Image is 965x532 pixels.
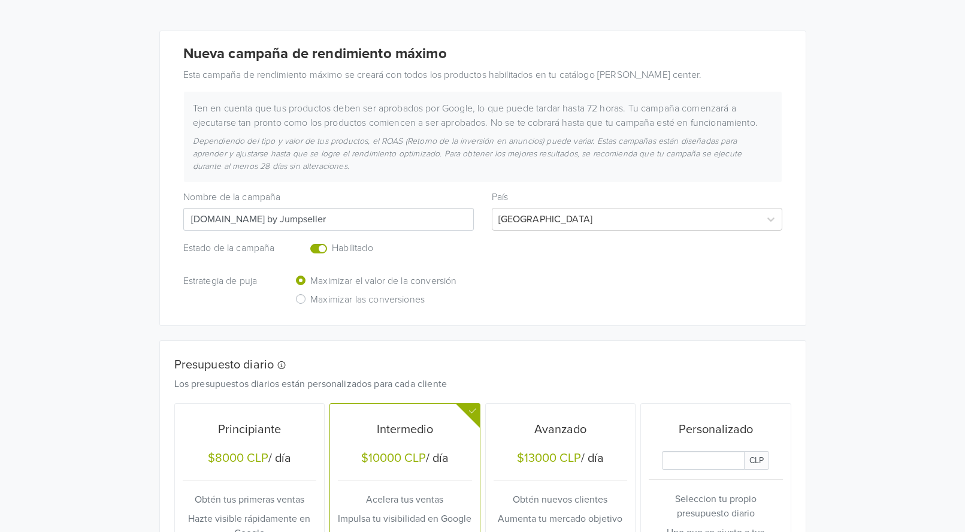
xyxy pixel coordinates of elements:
h6: Maximizar las conversiones [310,294,425,306]
h6: Estado de la campaña [183,243,277,254]
h5: Presupuesto diario [174,358,773,372]
h4: Nueva campaña de rendimiento máximo [183,46,782,63]
span: CLP [744,451,769,470]
h5: Principiante [183,422,317,437]
input: Campaign name [183,208,474,231]
div: Los presupuestos diarios están personalizados para cada cliente [165,377,782,391]
h5: Personalizado [649,422,783,437]
input: Daily Custom Budget [662,451,745,470]
div: $8000 CLP [208,451,268,465]
p: Impulsa tu visibilidad en Google [338,512,472,526]
h6: Habilitado [332,243,435,254]
div: Dependiendo del tipo y valor de tus productos, el ROAS (Retorno de la inversión en anuncios) pued... [184,135,782,173]
h6: Nombre de la campaña [183,192,474,203]
div: $10000 CLP [361,451,426,465]
h5: / día [183,451,317,468]
div: Esta campaña de rendimiento máximo se creará con todos los productos habilitados en tu catálogo [... [174,68,791,82]
div: $13000 CLP [517,451,581,465]
p: Obtén nuevos clientes [494,492,628,507]
div: Ten en cuenta que tus productos deben ser aprobados por Google, lo que puede tardar hasta 72 hora... [184,101,782,130]
h5: / día [338,451,472,468]
h6: País [492,192,782,203]
h6: Maximizar el valor de la conversión [310,276,456,287]
h6: Estrategia de puja [183,276,277,287]
h5: / día [494,451,628,468]
h5: Avanzado [494,422,628,437]
p: Obtén tus primeras ventas [183,492,317,507]
p: Acelera tus ventas [338,492,472,507]
p: Seleccion tu propio presupuesto diario [649,492,783,521]
p: Aumenta tu mercado objetivo [494,512,628,526]
h5: Intermedio [338,422,472,437]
